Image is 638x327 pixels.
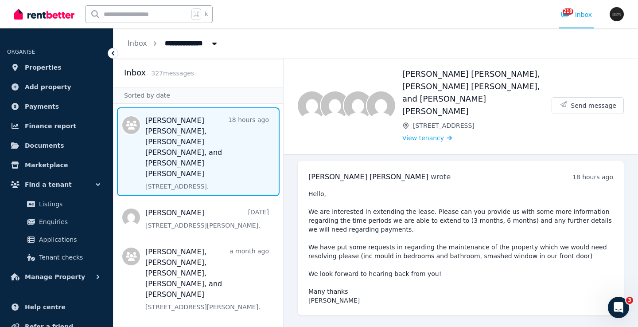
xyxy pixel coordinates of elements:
[367,91,395,120] img: Jake Keiran Smith
[39,217,99,227] span: Enquiries
[608,297,629,318] iframe: Intercom live chat
[113,28,233,59] nav: Breadcrumb
[25,62,62,73] span: Properties
[402,134,444,142] span: View tenancy
[413,121,552,130] span: [STREET_ADDRESS]
[39,252,99,263] span: Tenant checks
[344,91,372,120] img: Grace Elizabeth Williams
[552,98,623,114] button: Send message
[7,49,35,55] span: ORGANISE
[39,234,99,245] span: Applications
[610,7,624,21] img: Iconic Realty Pty Ltd
[25,101,59,112] span: Payments
[7,176,106,193] button: Find a tenant
[7,137,106,154] a: Documents
[563,8,573,15] span: 218
[14,8,74,21] img: RentBetter
[402,134,452,142] a: View tenancy
[571,101,616,110] span: Send message
[25,140,64,151] span: Documents
[7,156,106,174] a: Marketplace
[128,39,147,47] a: Inbox
[7,98,106,115] a: Payments
[308,173,428,181] span: [PERSON_NAME] [PERSON_NAME]
[11,195,102,213] a: Listings
[151,70,194,77] span: 327 message s
[431,173,451,181] span: wrote
[205,11,208,18] span: k
[11,213,102,231] a: Enquiries
[7,59,106,76] a: Properties
[25,272,85,282] span: Manage Property
[25,82,71,92] span: Add property
[25,121,76,131] span: Finance report
[561,10,592,19] div: Inbox
[7,117,106,135] a: Finance report
[11,231,102,248] a: Applications
[298,91,326,120] img: Eleaner Grace Sheila Scutt
[25,160,68,170] span: Marketplace
[145,208,269,230] a: [PERSON_NAME][DATE][STREET_ADDRESS][PERSON_NAME].
[402,68,552,118] h1: [PERSON_NAME] [PERSON_NAME], [PERSON_NAME] [PERSON_NAME], and [PERSON_NAME] [PERSON_NAME]
[7,298,106,316] a: Help centre
[145,247,269,311] a: [PERSON_NAME], [PERSON_NAME], [PERSON_NAME], [PERSON_NAME], and [PERSON_NAME]a month ago[STREET_A...
[308,189,613,305] pre: Hello, We are interested in extending the lease. Please can you provide us with some more informa...
[11,248,102,266] a: Tenant checks
[572,173,613,181] time: 18 hours ago
[124,67,146,79] h2: Inbox
[145,115,269,191] a: [PERSON_NAME] [PERSON_NAME], [PERSON_NAME] [PERSON_NAME], and [PERSON_NAME] [PERSON_NAME]18 hours...
[113,87,283,104] div: Sorted by date
[626,297,633,304] span: 3
[7,268,106,286] button: Manage Property
[7,78,106,96] a: Add property
[39,199,99,209] span: Listings
[25,302,66,312] span: Help centre
[321,91,349,120] img: Finlay Green
[25,179,72,190] span: Find a tenant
